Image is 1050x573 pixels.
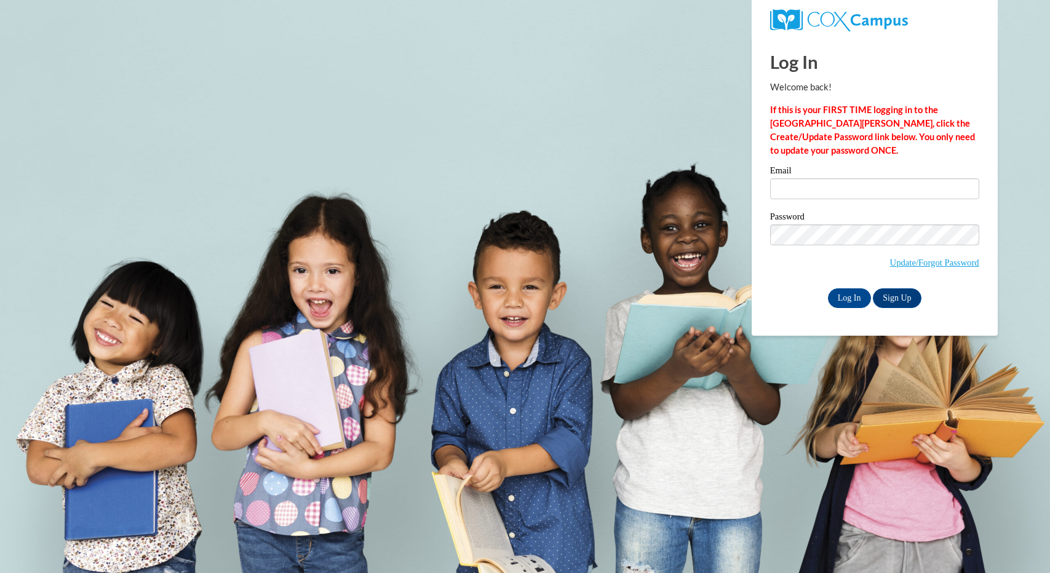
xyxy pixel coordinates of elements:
label: Password [770,212,979,224]
a: Update/Forgot Password [890,258,979,267]
a: Sign Up [873,288,921,308]
h1: Log In [770,49,979,74]
label: Email [770,166,979,178]
img: COX Campus [770,9,908,31]
p: Welcome back! [770,81,979,94]
a: COX Campus [770,9,979,31]
input: Log In [828,288,871,308]
strong: If this is your FIRST TIME logging in to the [GEOGRAPHIC_DATA][PERSON_NAME], click the Create/Upd... [770,105,975,156]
